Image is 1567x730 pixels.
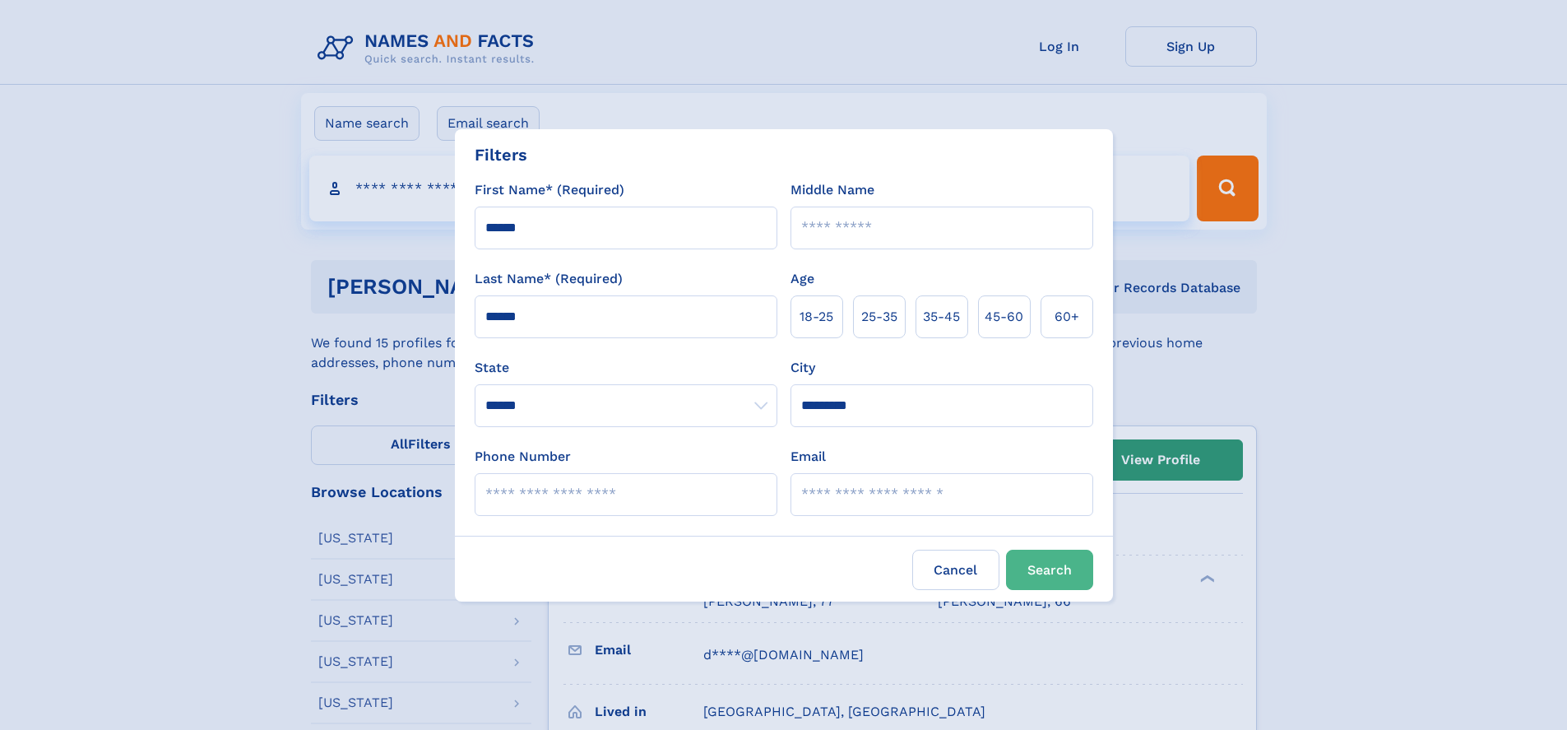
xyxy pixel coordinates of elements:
label: State [475,358,777,378]
div: Filters [475,142,527,167]
label: Email [790,447,826,467]
label: Age [790,269,814,289]
label: Cancel [912,550,999,590]
label: Last Name* (Required) [475,269,623,289]
label: Phone Number [475,447,571,467]
span: 60+ [1055,307,1079,327]
span: 25‑35 [861,307,897,327]
span: 18‑25 [800,307,833,327]
span: 35‑45 [923,307,960,327]
label: First Name* (Required) [475,180,624,200]
span: 45‑60 [985,307,1023,327]
label: Middle Name [790,180,874,200]
button: Search [1006,550,1093,590]
label: City [790,358,815,378]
